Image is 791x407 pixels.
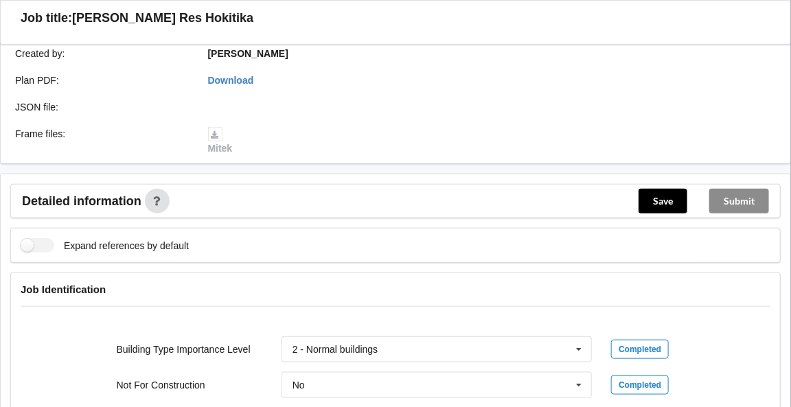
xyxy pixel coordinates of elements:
h4: Job Identification [21,283,770,296]
h3: Job title: [21,10,72,26]
div: No [293,380,305,390]
div: Created by : [5,47,198,60]
label: Not For Construction [117,380,205,391]
span: Detailed information [22,195,141,207]
button: Save [639,189,687,213]
h3: [PERSON_NAME] Res Hokitika [72,10,253,26]
a: Mitek [208,128,233,154]
a: Download [208,75,254,86]
label: Building Type Importance Level [117,344,251,355]
label: Expand references by default [21,238,189,253]
div: JSON file : [5,100,198,114]
b: [PERSON_NAME] [208,48,288,59]
div: 2 - Normal buildings [293,345,378,354]
div: Completed [611,375,669,395]
div: Plan PDF : [5,73,198,87]
div: Completed [611,340,669,359]
div: Frame files : [5,127,198,156]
